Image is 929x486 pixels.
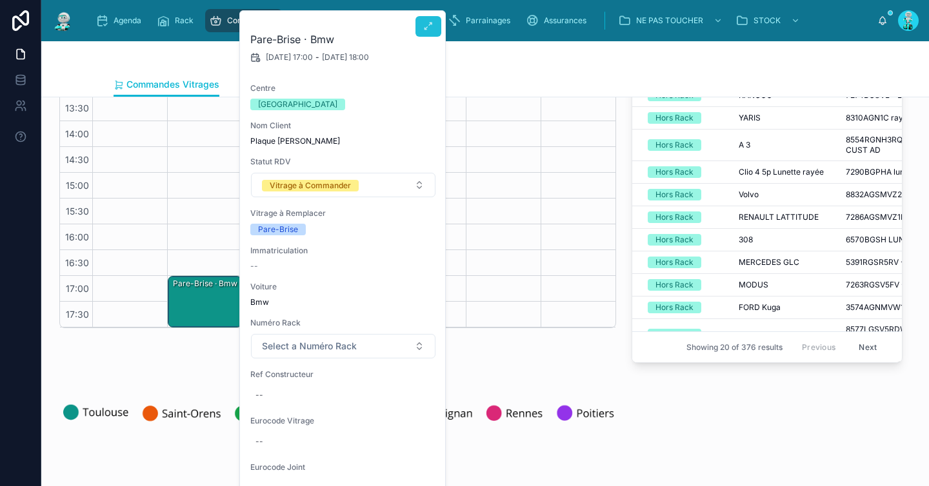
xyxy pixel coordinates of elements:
div: Hors Rack [655,279,694,291]
span: Select a Numéro Rack [262,340,357,353]
span: 8310AGN1C rayé [846,113,908,123]
span: Agenda [114,15,141,26]
span: 16:00 [62,231,92,242]
span: Bmw [250,297,436,307]
div: Pare-Brise [258,224,298,235]
span: Voiture [250,282,436,292]
a: Hors Rack [648,189,723,200]
span: YARIS [739,113,761,123]
a: A 3 [739,140,830,150]
a: Hors Rack [648,279,723,291]
span: NE PAS TOUCHER [636,15,703,26]
span: 8832AGSMVZ2R RAYÉ [846,190,928,200]
img: App logo [52,10,75,31]
div: Pare-Brise · Bmw [170,278,241,289]
span: Eurocode Joint [250,462,436,472]
span: A 3 [739,140,750,150]
a: SAV techniciens [285,9,375,32]
span: Rack [175,15,194,26]
button: Select Button [251,334,435,358]
a: Cadeaux [377,9,441,32]
a: Clio 4 5p Lunette rayée [739,167,830,177]
span: [DATE] 18:00 [322,52,369,63]
span: 15:00 [63,180,92,191]
a: Hors Rack [648,112,723,124]
span: Statut RDV [250,157,436,167]
span: Nom Client [250,121,436,131]
span: 17:00 [63,283,92,294]
a: Hors Rack [648,211,723,223]
a: Hors Rack [648,139,723,151]
div: Hors Rack [655,112,694,124]
span: 6570BGSH LUNETTE [846,235,924,245]
div: Hors Rack [655,234,694,246]
span: Numéro Rack [250,318,436,328]
a: Assurances [522,9,595,32]
a: Hors Rack [648,166,723,178]
h2: Pare-Brise · Bmw [250,32,436,47]
span: Centre [250,83,436,93]
a: Hors Rack [648,302,723,313]
span: 5391RGSR5RV - DEF [846,257,921,267]
span: 14:00 [62,128,92,139]
span: -- [250,261,258,271]
a: STOCK [732,9,806,32]
button: Next [850,337,886,357]
a: Agenda [92,9,150,32]
span: Assurances [544,15,586,26]
a: MERCEDES GLC [739,257,830,267]
span: TOURAN [739,329,772,340]
div: scrollable content [85,6,877,35]
span: 7263RGSV5FV - DEF [846,280,922,290]
span: Eurocode Vitrage [250,416,436,426]
div: [GEOGRAPHIC_DATA] [258,99,337,110]
span: RENAULT LATTITUDE [739,212,819,222]
span: [DATE] 17:00 [266,52,313,63]
a: Commandes Vitrages [114,73,219,97]
a: Hors Rack [648,329,723,340]
span: - [315,52,319,63]
div: Vitrage à Commander [270,180,351,191]
div: Hors Rack [655,166,694,178]
a: 308 [739,235,830,245]
span: Volvo [739,190,759,200]
span: Vitrage à Remplacer [250,208,436,219]
span: 308 [739,235,753,245]
span: 15:30 [63,206,92,217]
a: Hors Rack [648,234,723,246]
a: Hors Rack [648,257,723,268]
span: Showing 20 of 376 results [686,342,783,352]
span: MERCEDES GLC [739,257,799,267]
span: Clio 4 5p Lunette rayée [739,167,824,177]
span: Immatriculation [250,246,436,256]
span: FORD Kuga [739,302,781,313]
button: Select Button [251,173,435,197]
span: Parrainages [466,15,510,26]
span: Commandes [227,15,274,26]
a: YARIS [739,113,830,123]
a: TOURAN [739,329,830,340]
a: FORD Kuga [739,302,830,313]
div: -- [255,390,263,400]
a: NE PAS TOUCHER [614,9,729,32]
div: Hors Rack [655,139,694,151]
div: Hors Rack [655,257,694,268]
a: MODUS [739,280,830,290]
span: 7286AGSMVZ1M RAYE [846,212,929,222]
div: Hors Rack [655,302,694,313]
a: Commandes [205,9,283,32]
span: MODUS [739,280,768,290]
a: Rack [153,9,203,32]
div: Pare-Brise · Bmw [168,277,241,327]
div: Hors Rack [655,189,694,200]
div: Hors Rack [655,211,694,223]
span: STOCK [754,15,781,26]
a: Volvo [739,190,830,200]
div: Hors Rack [655,329,694,340]
span: Ref Constructeur [250,369,436,380]
span: 17:30 [63,309,92,320]
span: 13:30 [62,102,92,113]
a: Parrainages [444,9,519,32]
a: RENAULT LATTITUDE [739,212,830,222]
div: -- [255,436,263,447]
